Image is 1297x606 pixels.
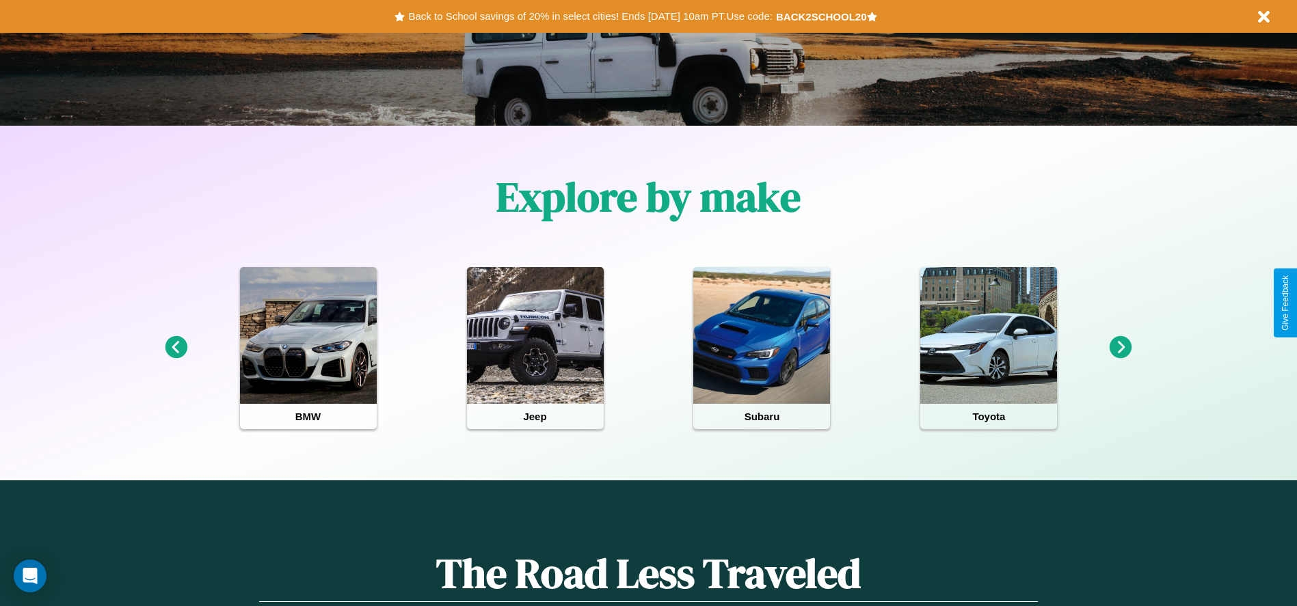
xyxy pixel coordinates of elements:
[467,404,604,429] h4: Jeep
[693,404,830,429] h4: Subaru
[496,169,801,225] h1: Explore by make
[14,560,46,592] div: Open Intercom Messenger
[776,11,867,23] b: BACK2SCHOOL20
[405,7,775,26] button: Back to School savings of 20% in select cities! Ends [DATE] 10am PT.Use code:
[920,404,1057,429] h4: Toyota
[259,545,1037,602] h1: The Road Less Traveled
[240,404,377,429] h4: BMW
[1281,275,1290,331] div: Give Feedback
